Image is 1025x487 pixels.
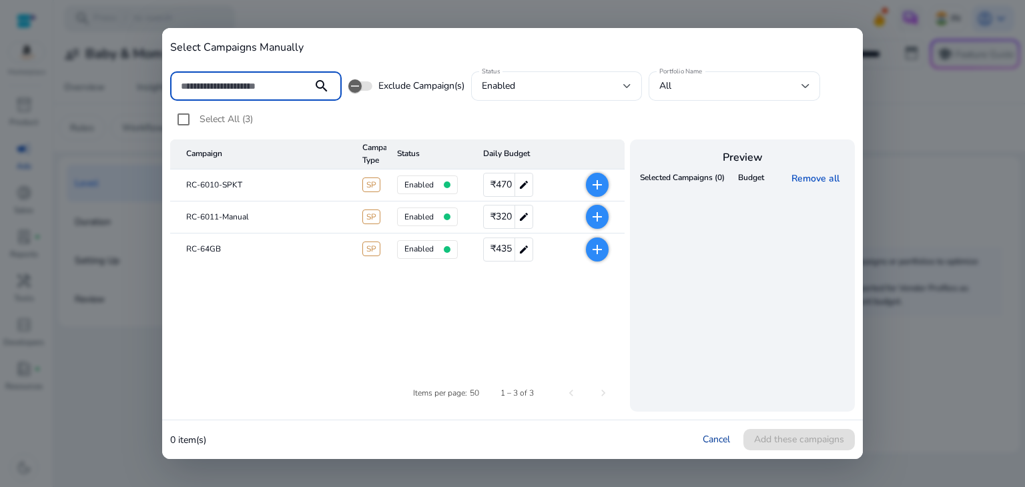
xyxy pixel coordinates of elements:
mat-icon: add [589,209,605,225]
span: enabled [482,79,515,92]
span: SP [362,241,380,256]
div: 50 [470,387,479,399]
h4: enabled [404,180,434,189]
h4: Preview [637,151,848,164]
a: Cancel [703,433,730,446]
span: ₹320 [490,207,512,227]
mat-header-cell: Daily Budget [472,139,565,169]
th: Budget [730,168,772,189]
h4: enabled [404,212,434,221]
mat-icon: edit [515,173,533,196]
h4: Select Campaigns Manually [170,41,855,54]
mat-header-cell: Status [386,139,472,169]
div: 1 – 3 of 3 [500,387,534,399]
mat-cell: RC-64GB [170,233,352,266]
p: 0 item(s) [170,433,206,447]
mat-header-cell: Campaign Type [352,139,386,169]
mat-icon: edit [515,205,533,228]
span: SP [362,209,380,224]
mat-icon: add [589,241,605,258]
a: Remove all [791,172,845,185]
span: Exclude Campaign(s) [378,79,464,93]
div: Items per page: [413,387,467,399]
span: ₹435 [490,239,512,260]
mat-label: Portfolio Name [659,67,703,76]
mat-icon: edit [515,238,533,261]
mat-cell: RC-6011-Manual [170,201,352,233]
mat-cell: RC-6010-SPKT [170,169,352,201]
mat-icon: add [589,177,605,193]
span: SP [362,177,380,192]
mat-icon: search [306,78,338,94]
th: Selected Campaigns (0) [637,168,728,189]
span: All [659,79,671,92]
span: ₹470 [490,175,512,195]
h4: enabled [404,244,434,254]
span: Select All (3) [200,113,253,125]
mat-header-cell: Campaign [170,139,352,169]
mat-label: Status [482,67,500,76]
